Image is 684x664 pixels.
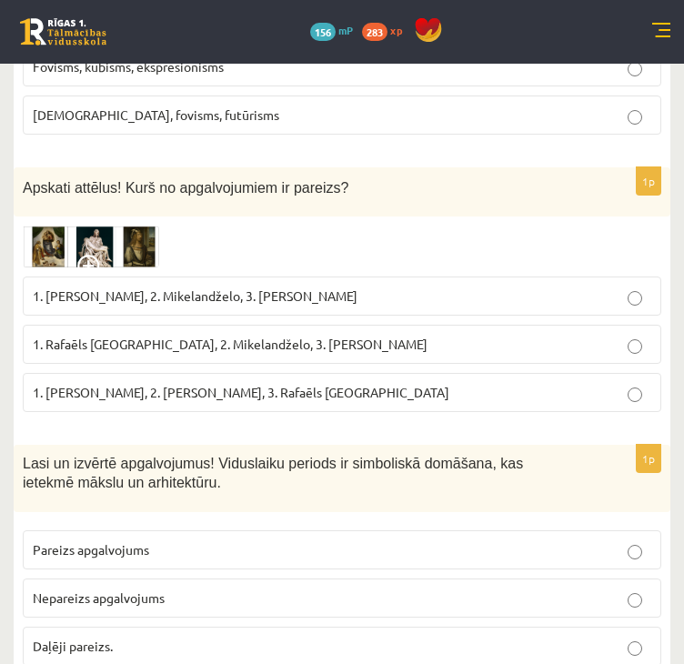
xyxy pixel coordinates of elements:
[33,589,165,606] span: Nepareizs apgalvojums
[23,180,348,196] span: Apskati attēlus! Kurš no apgalvojumiem ir pareizs?
[33,58,224,75] span: Fovisms, kubisms, ekspresionisms
[33,106,279,123] span: [DEMOGRAPHIC_DATA], fovisms, futūrisms
[33,287,357,304] span: 1. [PERSON_NAME], 2. Mikelandželo, 3. [PERSON_NAME]
[628,62,642,76] input: Fovisms, kubisms, ekspresionisms
[362,23,387,41] span: 283
[390,23,402,37] span: xp
[33,541,149,558] span: Pareizs apgalvojums
[636,166,661,196] p: 1p
[23,226,159,267] img: Ekr%C4%81nuz%C5%86%C4%93mums_2024-07-21_132531.png
[362,23,411,37] a: 283 xp
[628,387,642,402] input: 1. [PERSON_NAME], 2. [PERSON_NAME], 3. Rafaēls [GEOGRAPHIC_DATA]
[636,444,661,473] p: 1p
[310,23,336,41] span: 156
[20,18,106,45] a: Rīgas 1. Tālmācības vidusskola
[33,336,427,352] span: 1. Rafaēls [GEOGRAPHIC_DATA], 2. Mikelandželo, 3. [PERSON_NAME]
[628,110,642,125] input: [DEMOGRAPHIC_DATA], fovisms, futūrisms
[628,291,642,306] input: 1. [PERSON_NAME], 2. Mikelandželo, 3. [PERSON_NAME]
[628,641,642,656] input: Daļēji pareizs.
[628,339,642,354] input: 1. Rafaēls [GEOGRAPHIC_DATA], 2. Mikelandželo, 3. [PERSON_NAME]
[628,593,642,608] input: Nepareizs apgalvojums
[33,638,113,654] span: Daļēji pareizs.
[23,456,523,490] span: Lasi un izvērtē apgalvojumus! Viduslaiku periods ir simboliskā domāšana, kas ietekmē mākslu un ar...
[628,545,642,559] input: Pareizs apgalvojums
[33,384,449,400] span: 1. [PERSON_NAME], 2. [PERSON_NAME], 3. Rafaēls [GEOGRAPHIC_DATA]
[338,23,353,37] span: mP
